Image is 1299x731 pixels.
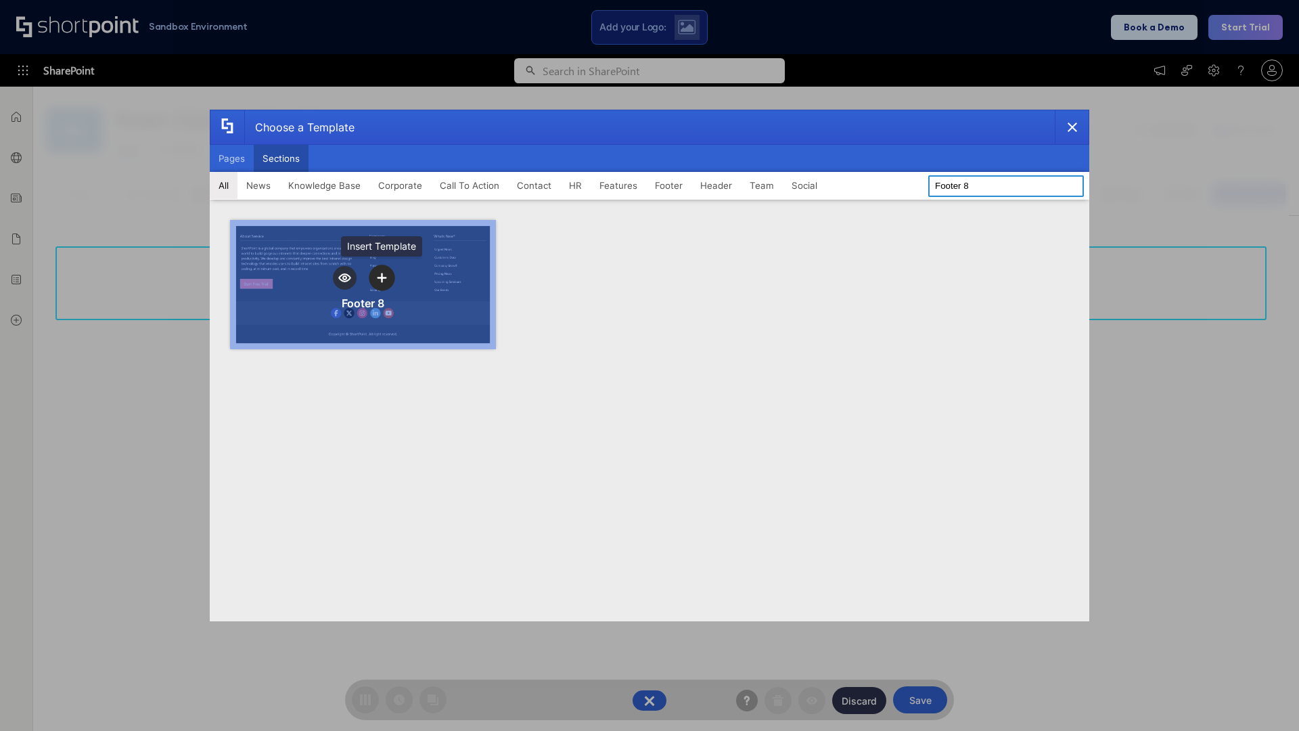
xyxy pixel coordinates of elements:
[591,172,646,199] button: Features
[237,172,279,199] button: News
[279,172,369,199] button: Knowledge Base
[691,172,741,199] button: Header
[646,172,691,199] button: Footer
[928,175,1084,197] input: Search
[210,172,237,199] button: All
[210,145,254,172] button: Pages
[1231,666,1299,731] iframe: Chat Widget
[210,110,1089,621] div: template selector
[244,110,355,144] div: Choose a Template
[369,172,431,199] button: Corporate
[508,172,560,199] button: Contact
[431,172,508,199] button: Call To Action
[342,296,384,310] div: Footer 8
[254,145,309,172] button: Sections
[741,172,783,199] button: Team
[783,172,826,199] button: Social
[560,172,591,199] button: HR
